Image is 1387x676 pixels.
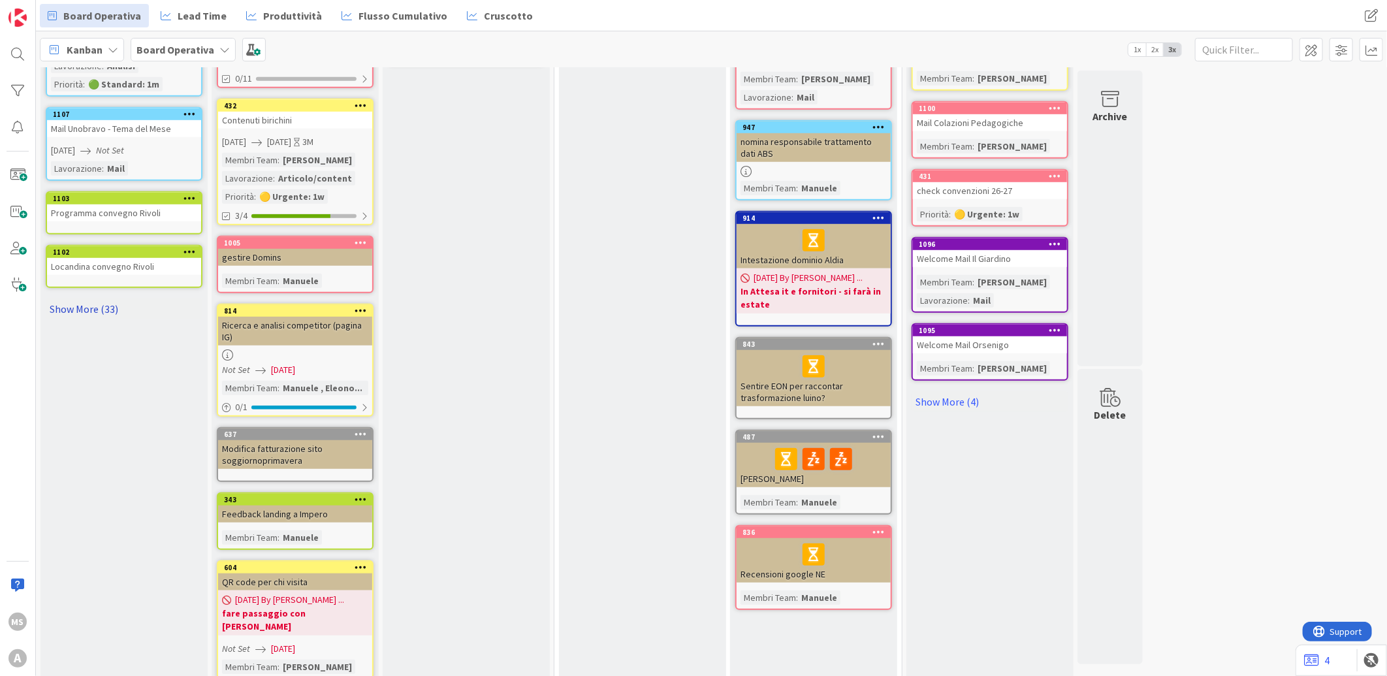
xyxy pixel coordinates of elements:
[737,338,891,406] div: 843Sentire EON per raccontar trasformazione luino?
[796,72,798,86] span: :
[222,643,250,654] i: Not Set
[222,274,278,288] div: Membri Team
[972,361,974,376] span: :
[278,530,279,545] span: :
[737,443,891,487] div: [PERSON_NAME]
[913,170,1067,199] div: 431check convenzioni 26-27
[359,8,447,24] span: Flusso Cumulativo
[153,4,234,27] a: Lead Time
[917,207,949,221] div: Priorità
[275,171,355,185] div: Articolo/content
[796,181,798,195] span: :
[224,495,372,504] div: 343
[222,364,250,376] i: Not Set
[912,101,1068,159] a: 1100Mail Colazioni PedagogicheMembri Team:[PERSON_NAME]
[917,139,972,153] div: Membri Team
[735,120,892,201] a: 947nomina responsabile trattamento dati ABSMembri Team:Manuele
[912,323,1068,381] a: 1095Welcome Mail OrsenigoMembri Team:[PERSON_NAME]
[47,246,201,275] div: 1102Locandina convegno Rivoli
[968,293,970,308] span: :
[737,338,891,350] div: 843
[1164,43,1181,56] span: 3x
[271,642,295,656] span: [DATE]
[224,306,372,315] div: 814
[217,304,374,417] a: 814Ricerca e analisi competitor (pagina IG)Not Set[DATE]Membri Team:Manuele , Eleono...0/1
[51,77,83,91] div: Priorità
[917,71,972,86] div: Membri Team
[53,110,201,119] div: 1107
[256,189,328,204] div: 🟡 Urgente: 1w
[913,182,1067,199] div: check convenzioni 26-27
[136,43,214,56] b: Board Operativa
[279,660,355,674] div: [PERSON_NAME]
[302,135,313,149] div: 3M
[278,660,279,674] span: :
[1146,43,1164,56] span: 2x
[913,114,1067,131] div: Mail Colazioni Pedagogiche
[742,340,891,349] div: 843
[912,237,1068,313] a: 1096Welcome Mail Il GiardinoMembri Team:[PERSON_NAME]Lavorazione:Mail
[737,538,891,583] div: Recensioni google NE
[222,381,278,395] div: Membri Team
[218,428,372,440] div: 637
[85,77,163,91] div: 🟢 Standard: 1m
[951,207,1023,221] div: 🟡 Urgente: 1w
[913,250,1067,267] div: Welcome Mail Il Giardino
[278,381,279,395] span: :
[222,171,273,185] div: Lavorazione
[919,326,1067,335] div: 1095
[1094,407,1126,423] div: Delete
[917,293,968,308] div: Lavorazione
[51,144,75,157] span: [DATE]
[735,34,892,110] a: Membri Team:[PERSON_NAME]Lavorazione:Mail
[974,361,1050,376] div: [PERSON_NAME]
[742,432,891,442] div: 487
[279,153,355,167] div: [PERSON_NAME]
[222,607,368,633] b: fare passaggio con [PERSON_NAME]
[741,590,796,605] div: Membri Team
[798,181,840,195] div: Manuele
[279,530,322,545] div: Manuele
[484,8,533,24] span: Cruscotto
[919,240,1067,249] div: 1096
[741,495,796,509] div: Membri Team
[741,285,887,311] b: In Attesa it e fornitori - si farà in estate
[218,494,372,506] div: 343
[218,440,372,469] div: Modifica fatturazione sito soggiornoprimavera
[913,336,1067,353] div: Welcome Mail Orsenigo
[913,238,1067,267] div: 1096Welcome Mail Il Giardino
[742,528,891,537] div: 836
[735,430,892,515] a: 487[PERSON_NAME]Membri Team:Manuele
[974,139,1050,153] div: [PERSON_NAME]
[278,274,279,288] span: :
[235,72,252,86] span: 0/11
[235,593,344,607] span: [DATE] By [PERSON_NAME] ...
[218,237,372,266] div: 1005gestire Domins
[46,107,202,181] a: 1107Mail Unobravo - Tema del Mese[DATE]Not SetLavorazione:Mail
[218,506,372,523] div: Feedback landing a Impero
[47,204,201,221] div: Programma convegno Rivoli
[917,275,972,289] div: Membri Team
[737,350,891,406] div: Sentire EON per raccontar trasformazione luino?
[798,590,840,605] div: Manuele
[218,100,372,129] div: 432Contenuti birichini
[46,298,202,319] a: Show More (33)
[913,170,1067,182] div: 431
[913,325,1067,353] div: 1095Welcome Mail Orsenigo
[741,181,796,195] div: Membri Team
[278,153,279,167] span: :
[798,495,840,509] div: Manuele
[741,90,791,105] div: Lavorazione
[53,248,201,257] div: 1102
[1093,108,1128,124] div: Archive
[737,224,891,268] div: Intestazione dominio Aldia
[917,361,972,376] div: Membri Team
[224,101,372,110] div: 432
[913,325,1067,336] div: 1095
[796,495,798,509] span: :
[47,108,201,137] div: 1107Mail Unobravo - Tema del Mese
[218,562,372,573] div: 604
[737,133,891,162] div: nomina responsabile trattamento dati ABS
[218,494,372,523] div: 343Feedback landing a Impero
[217,492,374,550] a: 343Feedback landing a ImperoMembri Team:Manuele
